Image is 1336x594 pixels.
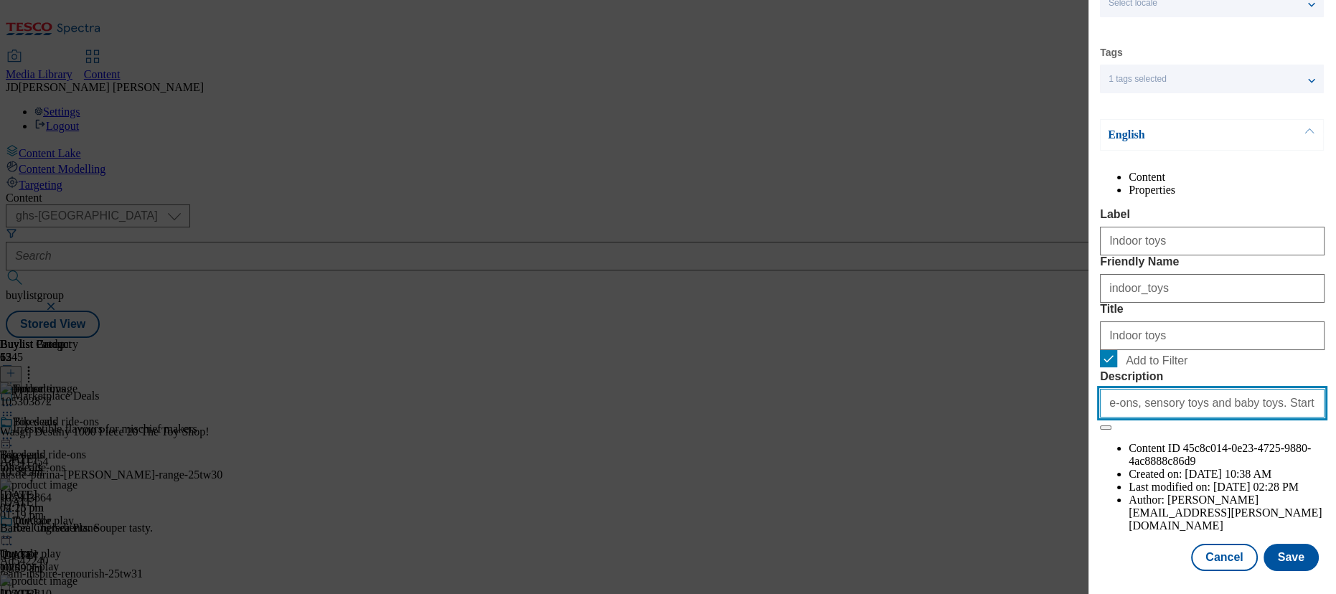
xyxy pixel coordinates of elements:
[1100,389,1325,418] input: Enter Description
[1213,481,1299,493] span: [DATE] 02:28 PM
[1264,544,1319,571] button: Save
[1191,544,1257,571] button: Cancel
[1129,442,1325,468] li: Content ID
[1108,128,1259,142] p: English
[1129,481,1325,494] li: Last modified on:
[1129,171,1325,184] li: Content
[1100,303,1325,316] label: Title
[1129,442,1311,467] span: 45c8c014-0e23-4725-9880-4ac8888c86d9
[1100,227,1325,255] input: Enter Label
[1100,49,1123,57] label: Tags
[1129,494,1325,532] li: Author:
[1109,74,1167,85] span: 1 tags selected
[1129,184,1325,197] li: Properties
[1129,468,1325,481] li: Created on:
[1126,354,1187,367] span: Add to Filter
[1185,468,1271,480] span: [DATE] 10:38 AM
[1100,65,1324,93] button: 1 tags selected
[1100,208,1325,221] label: Label
[1100,255,1325,268] label: Friendly Name
[1100,274,1325,303] input: Enter Friendly Name
[1129,494,1322,532] span: [PERSON_NAME][EMAIL_ADDRESS][PERSON_NAME][DOMAIN_NAME]
[1100,321,1325,350] input: Enter Title
[1100,370,1325,383] label: Description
